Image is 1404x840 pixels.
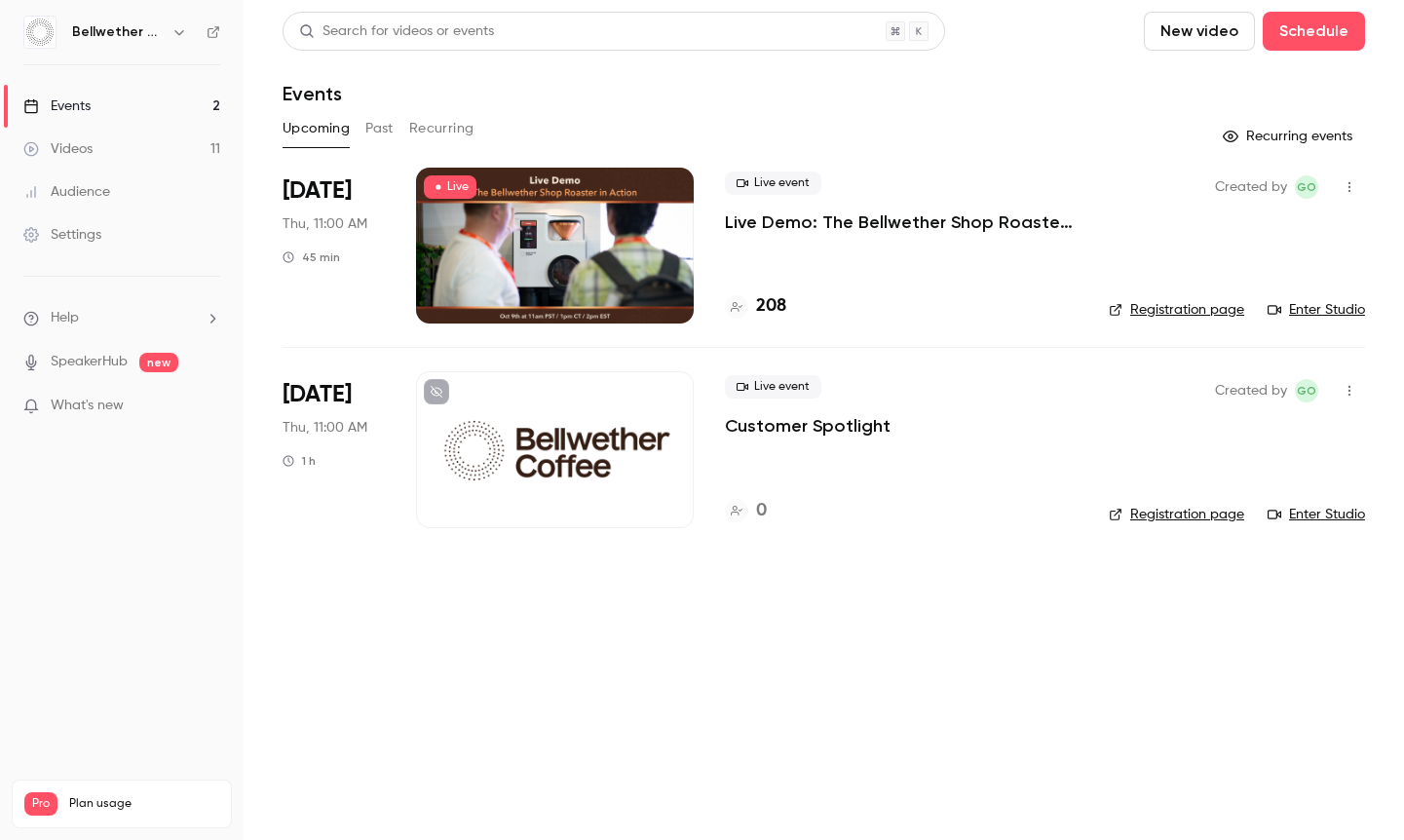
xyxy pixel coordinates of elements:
[756,293,786,320] h4: 208
[1295,175,1318,199] span: Gabrielle Oliveira
[283,168,385,324] div: Oct 9 Thu, 11:00 AM (America/Los Angeles)
[725,375,821,399] span: Live event
[424,175,476,199] span: Live
[1263,12,1365,51] button: Schedule
[23,96,91,116] div: Events
[756,498,767,524] h4: 0
[283,379,352,410] span: [DATE]
[725,293,786,320] a: 208
[365,113,394,144] button: Past
[1214,121,1365,152] button: Recurring events
[1215,379,1287,402] span: Created by
[72,22,164,42] h6: Bellwether Coffee
[1297,379,1316,402] span: GO
[24,792,57,816] span: Pro
[725,414,891,438] a: Customer Spotlight
[24,17,56,48] img: Bellwether Coffee
[283,113,350,144] button: Upcoming
[283,249,340,265] div: 45 min
[1109,505,1244,524] a: Registration page
[1215,175,1287,199] span: Created by
[283,175,352,207] span: [DATE]
[139,353,178,372] span: new
[1109,300,1244,320] a: Registration page
[23,225,101,245] div: Settings
[1295,379,1318,402] span: Gabrielle Oliveira
[69,796,219,812] span: Plan usage
[23,182,110,202] div: Audience
[299,21,494,42] div: Search for videos or events
[23,308,220,328] li: help-dropdown-opener
[1268,300,1365,320] a: Enter Studio
[283,214,367,234] span: Thu, 11:00 AM
[283,82,342,105] h1: Events
[409,113,474,144] button: Recurring
[283,453,316,469] div: 1 h
[1268,505,1365,524] a: Enter Studio
[1144,12,1255,51] button: New video
[283,418,367,438] span: Thu, 11:00 AM
[51,352,128,372] a: SpeakerHub
[23,139,93,159] div: Videos
[51,308,79,328] span: Help
[725,210,1078,234] a: Live Demo: The Bellwether Shop Roaster in Action
[51,396,124,416] span: What's new
[1297,175,1316,199] span: GO
[725,498,767,524] a: 0
[283,371,385,527] div: Oct 23 Thu, 11:00 AM (America/Los Angeles)
[725,172,821,195] span: Live event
